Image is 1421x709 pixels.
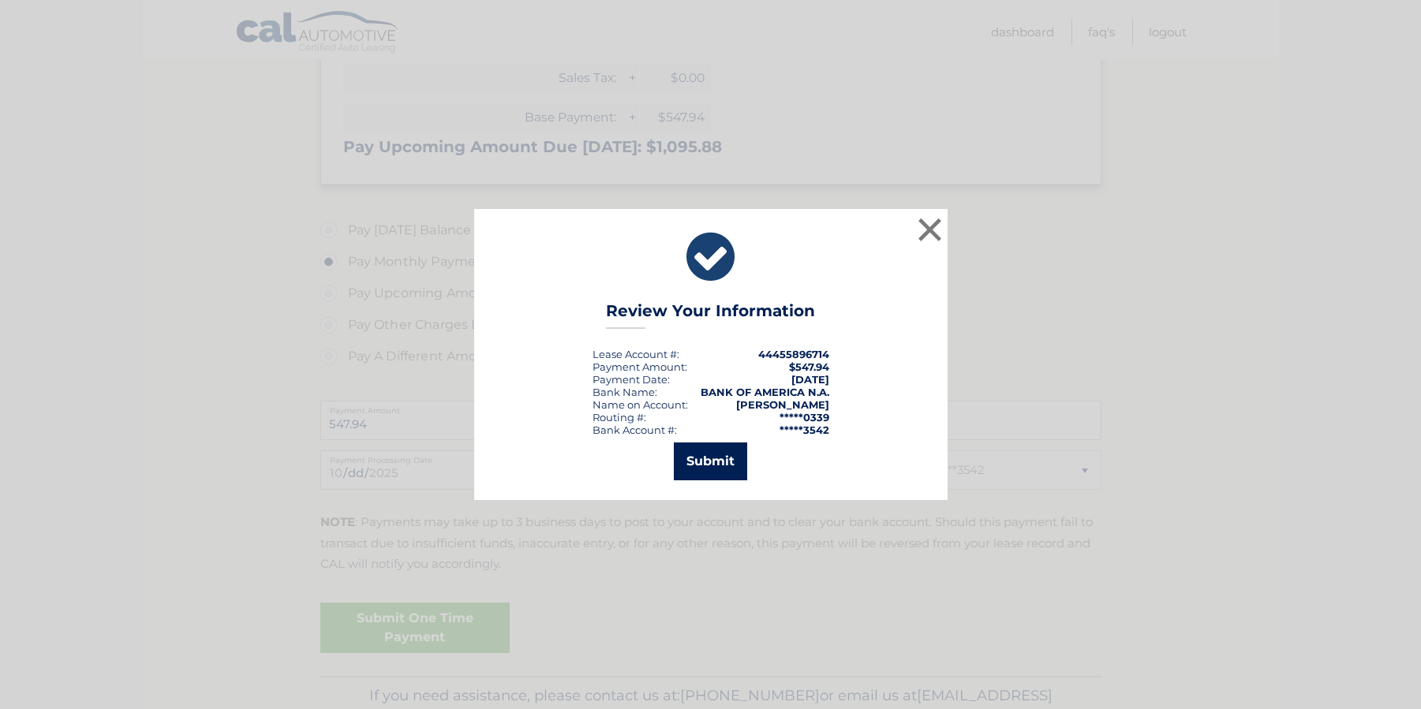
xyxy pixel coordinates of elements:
[593,348,679,360] div: Lease Account #:
[593,360,687,373] div: Payment Amount:
[606,301,815,329] h3: Review Your Information
[593,373,670,386] div: :
[736,398,829,411] strong: [PERSON_NAME]
[593,386,657,398] div: Bank Name:
[789,360,829,373] span: $547.94
[701,386,829,398] strong: BANK OF AMERICA N.A.
[791,373,829,386] span: [DATE]
[758,348,829,360] strong: 44455896714
[914,214,946,245] button: ×
[674,442,747,480] button: Submit
[593,373,667,386] span: Payment Date
[593,424,677,436] div: Bank Account #:
[593,398,688,411] div: Name on Account:
[593,411,646,424] div: Routing #:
